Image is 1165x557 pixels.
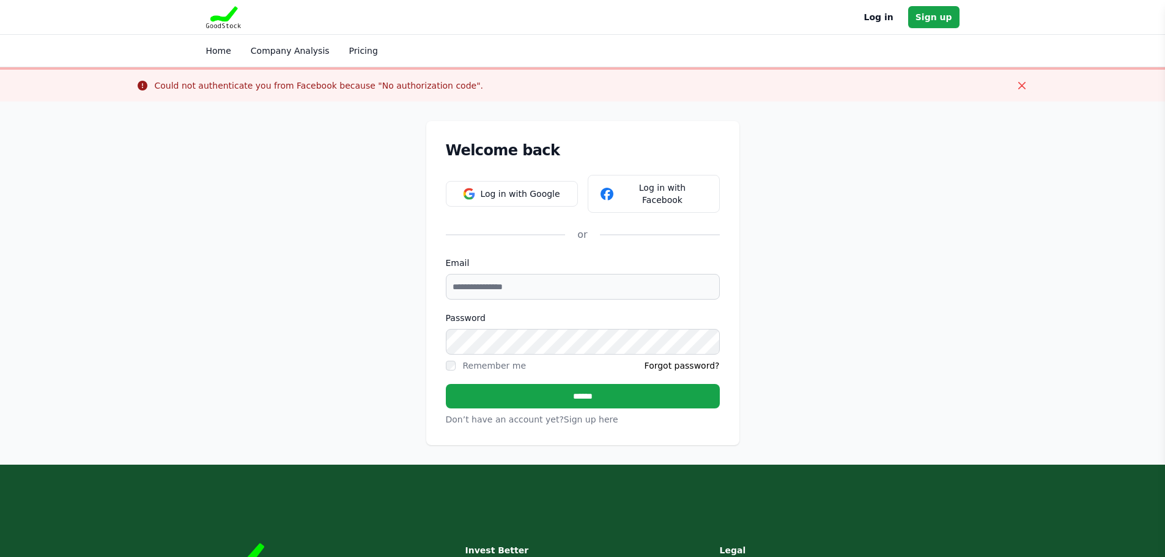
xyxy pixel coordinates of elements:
[564,415,618,424] a: Sign up here
[1012,76,1032,95] button: Close
[908,6,960,28] a: Sign up
[206,46,231,56] a: Home
[463,361,527,371] label: Remember me
[645,360,720,372] a: Forgot password?
[446,312,720,324] label: Password
[206,6,242,28] img: Goodstock Logo
[864,10,893,24] a: Log in
[349,46,378,56] a: Pricing
[446,413,720,426] p: Don’t have an account yet?
[446,257,720,269] label: Email
[446,141,720,160] h1: Welcome back
[251,46,330,56] a: Company Analysis
[588,175,720,213] button: Log in with Facebook
[155,79,484,92] div: Could not authenticate you from Facebook because "No authorization code".
[446,181,578,207] button: Log in with Google
[565,227,599,242] div: or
